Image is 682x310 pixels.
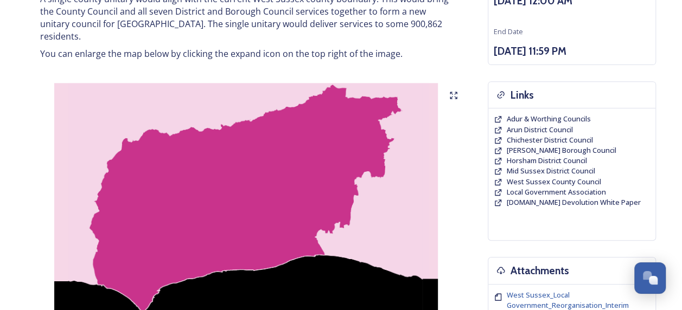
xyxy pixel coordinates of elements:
[507,114,591,124] a: Adur & Worthing Councils
[507,187,606,197] a: Local Government Association
[507,135,593,145] a: Chichester District Council
[507,177,601,187] a: West Sussex County Council
[494,27,523,36] span: End Date
[507,197,641,207] span: [DOMAIN_NAME] Devolution White Paper
[507,145,616,156] a: [PERSON_NAME] Borough Council
[507,197,641,208] a: [DOMAIN_NAME] Devolution White Paper
[511,87,534,103] h3: Links
[634,262,666,294] button: Open Chat
[507,125,573,134] span: Arun District Council
[507,156,587,165] span: Horsham District Council
[507,125,573,135] a: Arun District Council
[40,48,452,60] p: You can enlarge the map below by clicking the expand icon on the top right of the image.
[494,43,650,59] h3: [DATE] 11:59 PM
[507,145,616,155] span: [PERSON_NAME] Borough Council
[507,166,595,176] a: Mid Sussex District Council
[507,156,587,166] a: Horsham District Council
[511,263,569,279] h3: Attachments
